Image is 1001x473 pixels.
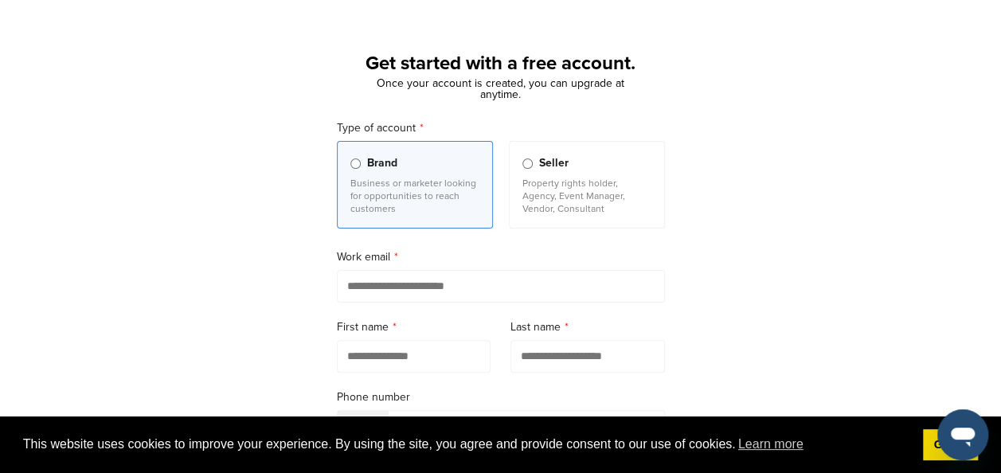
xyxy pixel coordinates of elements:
[510,319,665,336] label: Last name
[337,119,665,137] label: Type of account
[23,432,910,456] span: This website uses cookies to improve your experience. By using the site, you agree and provide co...
[337,248,665,266] label: Work email
[350,177,479,215] p: Business or marketer looking for opportunities to reach customers
[736,432,806,456] a: learn more about cookies
[937,409,988,460] iframe: Button to launch messaging window
[337,389,665,406] label: Phone number
[338,411,389,444] div: Selected country
[539,154,569,172] span: Seller
[337,319,491,336] label: First name
[367,154,397,172] span: Brand
[377,76,624,101] span: Once your account is created, you can upgrade at anytime.
[522,177,651,215] p: Property rights holder, Agency, Event Manager, Vendor, Consultant
[522,158,533,169] input: Seller Property rights holder, Agency, Event Manager, Vendor, Consultant
[350,158,361,169] input: Brand Business or marketer looking for opportunities to reach customers
[318,49,684,78] h1: Get started with a free account.
[923,429,978,461] a: dismiss cookie message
